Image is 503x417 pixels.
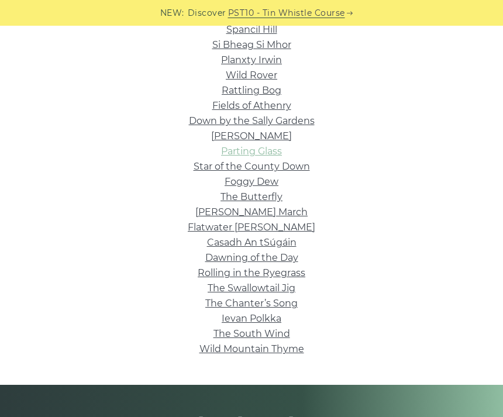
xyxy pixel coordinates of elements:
[222,85,281,96] a: Rattling Bog
[198,267,305,278] a: Rolling in the Ryegrass
[195,206,308,218] a: [PERSON_NAME] March
[194,161,310,172] a: Star of the County Down
[205,252,298,263] a: Dawning of the Day
[221,146,282,157] a: Parting Glass
[221,54,282,66] a: Planxty Irwin
[213,328,290,339] a: The South Wind
[188,6,226,20] span: Discover
[212,100,291,111] a: Fields of Athenry
[208,282,295,294] a: The Swallowtail Jig
[189,115,315,126] a: Down by the Sally Gardens
[226,24,277,35] a: Spancil Hill
[205,298,298,309] a: The Chanter’s Song
[221,191,282,202] a: The Butterfly
[225,176,278,187] a: Foggy Dew
[188,222,315,233] a: Flatwater [PERSON_NAME]
[212,39,291,50] a: Si­ Bheag Si­ Mhor
[228,6,345,20] a: PST10 - Tin Whistle Course
[226,70,277,81] a: Wild Rover
[199,343,304,354] a: Wild Mountain Thyme
[160,6,184,20] span: NEW:
[207,237,297,248] a: Casadh An tSúgáin
[222,313,281,324] a: Ievan Polkka
[211,130,292,142] a: [PERSON_NAME]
